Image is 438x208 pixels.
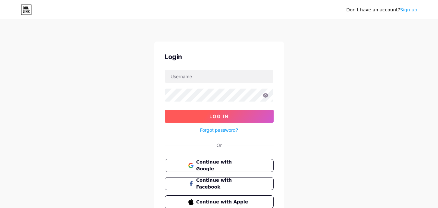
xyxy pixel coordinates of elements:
[200,127,238,133] a: Forgot password?
[196,159,250,172] span: Continue with Google
[346,6,417,13] div: Don't have an account?
[165,52,274,62] div: Login
[209,114,229,119] span: Log In
[165,177,274,190] button: Continue with Facebook
[196,199,250,205] span: Continue with Apple
[165,110,274,123] button: Log In
[165,159,274,172] button: Continue with Google
[217,142,222,149] div: Or
[165,70,273,83] input: Username
[196,177,250,190] span: Continue with Facebook
[400,7,417,12] a: Sign up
